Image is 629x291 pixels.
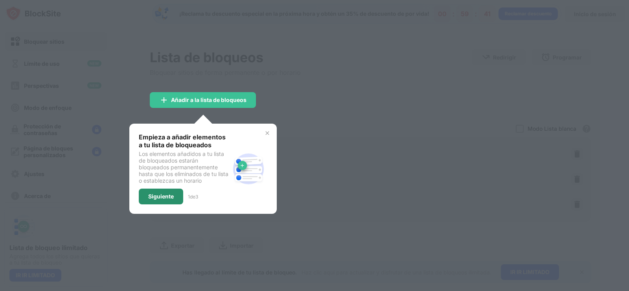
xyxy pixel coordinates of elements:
font: Añadir a la lista de bloqueos [171,96,246,103]
img: block-site.svg [230,150,267,188]
font: de [190,194,195,200]
font: Los elementos añadidos a tu lista de bloqueados estarán bloqueados permanentemente hasta que los ... [139,150,228,184]
font: 1 [188,194,190,200]
font: Empieza a añadir elementos a tu lista de bloqueados [139,133,226,149]
font: 3 [195,194,198,200]
img: x-button.svg [264,130,270,136]
font: Siguiente [148,193,174,200]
